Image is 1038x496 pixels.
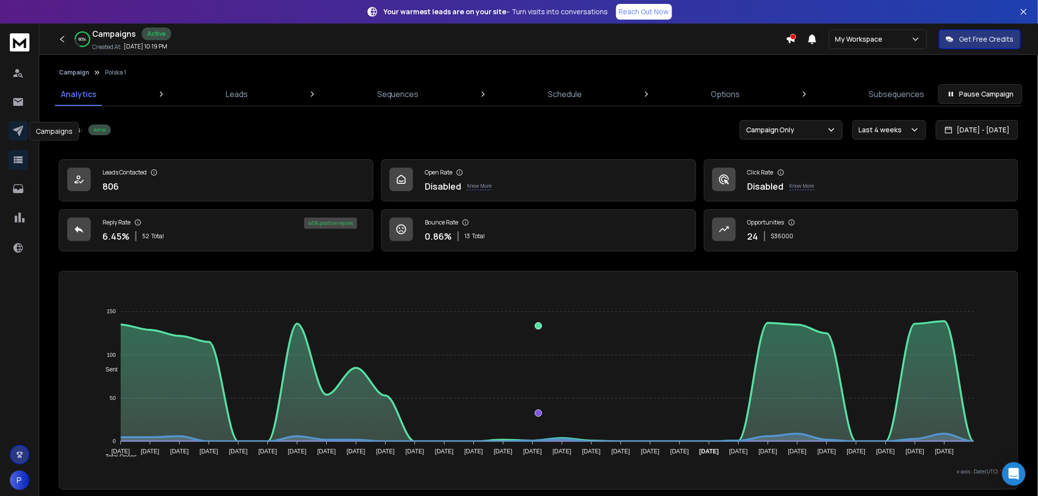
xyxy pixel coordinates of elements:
[371,82,425,106] a: Sequences
[425,169,452,176] p: Open Rate
[103,179,119,193] p: 806
[103,219,130,226] p: Reply Rate
[384,7,608,17] p: – Turn visits into conversations
[113,439,116,445] tspan: 0
[406,448,424,455] tspan: [DATE]
[729,448,748,455] tspan: [DATE]
[10,471,29,490] button: P
[347,448,365,455] tspan: [DATE]
[229,448,248,455] tspan: [DATE]
[142,232,149,240] span: 52
[381,159,696,201] a: Open RateDisabledKnow More
[465,448,483,455] tspan: [DATE]
[494,448,513,455] tspan: [DATE]
[748,219,784,226] p: Opportunities
[472,232,485,240] span: Total
[435,448,454,455] tspan: [DATE]
[553,448,571,455] tspan: [DATE]
[612,448,630,455] tspan: [DATE]
[98,453,137,460] span: Total Opens
[835,34,887,44] p: My Workspace
[376,448,395,455] tspan: [DATE]
[107,352,116,358] tspan: 100
[59,159,373,201] a: Leads Contacted806
[465,232,470,240] span: 13
[523,448,542,455] tspan: [DATE]
[748,179,784,193] p: Disabled
[59,209,373,251] a: Reply Rate6.45%52Total46% positive replies
[88,124,111,135] div: Active
[748,229,758,243] p: 24
[142,27,171,40] div: Active
[671,448,689,455] tspan: [DATE]
[869,88,925,100] p: Subsequences
[790,182,814,190] p: Know More
[425,219,458,226] p: Bounce Rate
[79,36,86,42] p: 80 %
[75,468,1002,475] p: x-axis : Date(UTC)
[847,448,866,455] tspan: [DATE]
[863,82,931,106] a: Subsequences
[220,82,254,106] a: Leads
[619,7,669,17] p: Reach Out Now
[700,448,719,455] tspan: [DATE]
[746,125,799,135] p: Campaign Only
[548,88,582,100] p: Schedule
[317,448,336,455] tspan: [DATE]
[616,4,672,20] a: Reach Out Now
[960,34,1014,44] p: Get Free Credits
[226,88,248,100] p: Leads
[288,448,307,455] tspan: [DATE]
[771,232,794,240] p: $ 36000
[542,82,588,106] a: Schedule
[259,448,277,455] tspan: [DATE]
[61,88,97,100] p: Analytics
[936,120,1018,140] button: [DATE] - [DATE]
[141,448,159,455] tspan: [DATE]
[55,82,103,106] a: Analytics
[107,309,116,315] tspan: 150
[938,84,1022,104] button: Pause Campaign
[381,209,696,251] a: Bounce Rate0.86%13Total
[704,209,1018,251] a: Opportunities24$36000
[29,122,79,141] div: Campaigns
[103,169,147,176] p: Leads Contacted
[818,448,836,455] tspan: [DATE]
[859,125,906,135] p: Last 4 weeks
[105,69,126,76] p: Polska 1
[59,69,89,76] button: Campaign
[111,448,130,455] tspan: [DATE]
[304,218,357,229] div: 46 % positive replies
[103,229,130,243] p: 6.45 %
[759,448,778,455] tspan: [DATE]
[110,395,116,401] tspan: 50
[10,33,29,51] img: logo
[711,88,740,100] p: Options
[200,448,218,455] tspan: [DATE]
[124,43,167,50] p: [DATE] 10:19 PM
[877,448,895,455] tspan: [DATE]
[641,448,660,455] tspan: [DATE]
[170,448,189,455] tspan: [DATE]
[467,182,492,190] p: Know More
[425,229,452,243] p: 0.86 %
[788,448,807,455] tspan: [DATE]
[939,29,1021,49] button: Get Free Credits
[935,448,954,455] tspan: [DATE]
[704,159,1018,201] a: Click RateDisabledKnow More
[377,88,419,100] p: Sequences
[705,82,746,106] a: Options
[425,179,461,193] p: Disabled
[98,366,118,373] span: Sent
[1002,462,1026,486] div: Open Intercom Messenger
[384,7,507,16] strong: Your warmest leads are on your site
[582,448,601,455] tspan: [DATE]
[906,448,925,455] tspan: [DATE]
[92,43,122,51] p: Created At:
[151,232,164,240] span: Total
[92,28,136,40] h1: Campaigns
[748,169,774,176] p: Click Rate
